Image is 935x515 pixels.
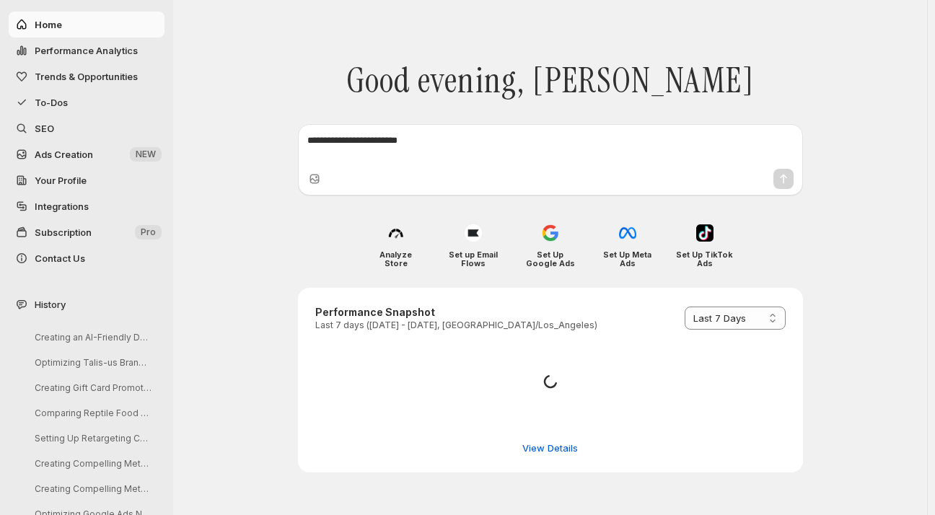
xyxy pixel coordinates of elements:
[9,245,164,271] button: Contact Us
[23,452,160,475] button: Creating Compelling Meta Ads Creatives
[444,250,501,268] h4: Set up Email Flows
[522,250,579,268] h4: Set Up Google Ads
[23,377,160,399] button: Creating Gift Card Promotions
[367,250,424,268] h4: Analyze Store
[35,201,89,212] span: Integrations
[696,224,714,242] img: Set Up TikTok Ads icon
[23,427,160,449] button: Setting Up Retargeting Campaigns
[23,351,160,374] button: Optimizing Talis-us Brand Entity Page
[307,172,322,186] button: Upload image
[23,402,160,424] button: Comparing Reptile Food Vendors: Quality & Delivery
[514,436,587,459] button: View detailed performance
[23,477,160,500] button: Creating Compelling Meta Ad Creatives
[315,305,597,320] h3: Performance Snapshot
[9,63,164,89] button: Trends & Opportunities
[542,224,559,242] img: Set Up Google Ads icon
[9,38,164,63] button: Performance Analytics
[35,149,93,160] span: Ads Creation
[9,167,164,193] a: Your Profile
[35,226,92,238] span: Subscription
[136,149,156,160] span: NEW
[35,19,62,30] span: Home
[522,441,578,455] span: View Details
[35,97,68,108] span: To-Dos
[9,219,164,245] button: Subscription
[9,141,164,167] button: Ads Creation
[599,250,656,268] h4: Set Up Meta Ads
[35,297,66,312] span: History
[35,123,54,134] span: SEO
[35,252,85,264] span: Contact Us
[465,224,482,242] img: Set up Email Flows icon
[35,175,87,186] span: Your Profile
[619,224,636,242] img: Set Up Meta Ads icon
[9,12,164,38] button: Home
[35,45,138,56] span: Performance Analytics
[676,250,733,268] h4: Set Up TikTok Ads
[9,115,164,141] a: SEO
[315,320,597,331] p: Last 7 days ([DATE] - [DATE], [GEOGRAPHIC_DATA]/Los_Angeles)
[9,193,164,219] a: Integrations
[35,71,138,82] span: Trends & Opportunities
[346,60,754,102] span: Good evening, [PERSON_NAME]
[141,226,156,238] span: Pro
[9,89,164,115] button: To-Dos
[387,224,405,242] img: Analyze Store icon
[23,326,160,348] button: Creating an AI-Friendly Dog Treat Resource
